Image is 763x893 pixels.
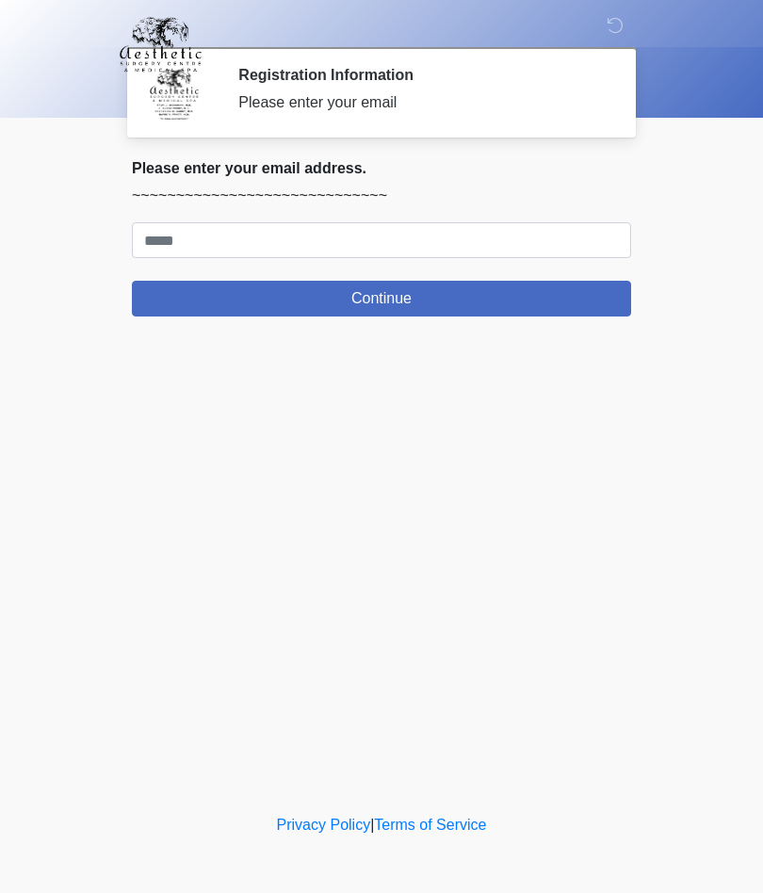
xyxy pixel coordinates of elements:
[146,66,203,122] img: Agent Avatar
[132,281,631,317] button: Continue
[374,817,486,833] a: Terms of Service
[113,14,208,74] img: Aesthetic Surgery Centre, PLLC Logo
[370,817,374,833] a: |
[132,185,631,207] p: ~~~~~~~~~~~~~~~~~~~~~~~~~~~~~
[277,817,371,833] a: Privacy Policy
[132,159,631,177] h2: Please enter your email address.
[238,91,603,114] div: Please enter your email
